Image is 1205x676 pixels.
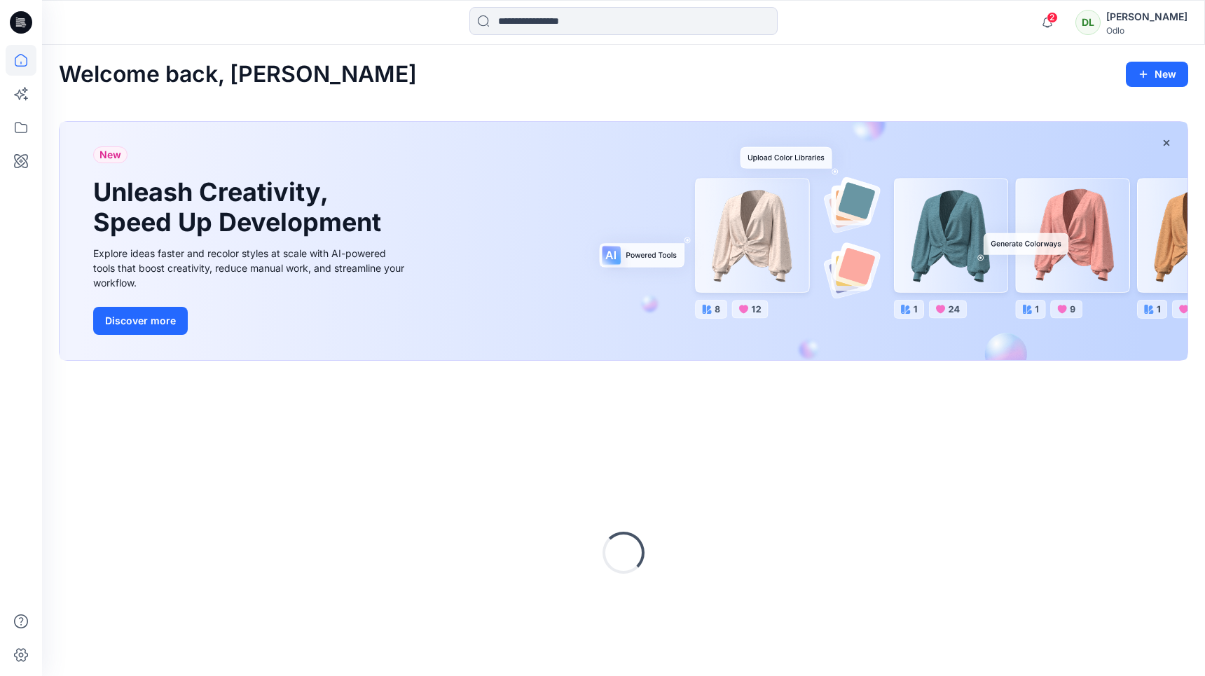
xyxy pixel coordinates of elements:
[93,246,408,290] div: Explore ideas faster and recolor styles at scale with AI-powered tools that boost creativity, red...
[59,62,417,88] h2: Welcome back, [PERSON_NAME]
[93,307,408,335] a: Discover more
[1126,62,1188,87] button: New
[1106,8,1187,25] div: [PERSON_NAME]
[1047,12,1058,23] span: 2
[93,307,188,335] button: Discover more
[1075,10,1101,35] div: DL
[1106,25,1187,36] div: Odlo
[93,177,387,237] h1: Unleash Creativity, Speed Up Development
[99,146,121,163] span: New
